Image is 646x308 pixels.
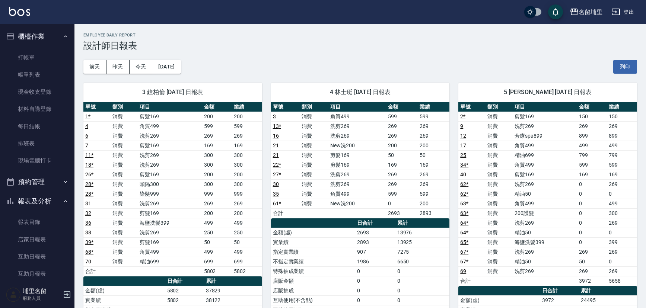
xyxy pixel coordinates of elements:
td: 角質499 [513,141,577,150]
td: 269 [386,121,418,131]
td: 洗剪269 [328,131,386,141]
button: 名留埔里 [567,4,605,20]
td: 實業績 [83,295,165,305]
td: 0 [577,199,607,208]
td: 消費 [486,228,513,237]
td: 精油699 [513,150,577,160]
td: 269 [577,266,607,276]
td: 消費 [111,199,138,208]
td: 200 [418,199,449,208]
div: 名留埔里 [579,7,602,17]
td: 300 [232,160,262,170]
th: 單號 [271,102,300,112]
td: 200 [232,112,262,121]
td: 5802 [202,266,232,276]
td: 消費 [486,179,513,189]
a: 40 [460,171,466,177]
td: 200 [202,170,232,179]
td: 599 [202,121,232,131]
td: 0 [577,228,607,237]
table: a dense table [458,102,637,286]
td: 實業績 [271,237,356,247]
td: 消費 [486,160,513,170]
td: 899 [577,131,607,141]
th: 累計 [579,286,637,296]
td: 精油50 [513,228,577,237]
td: 剪髮169 [513,112,577,121]
img: Person [6,287,21,302]
button: 前天 [83,60,106,74]
td: 0 [607,189,637,199]
td: 269 [607,247,637,257]
td: 店販金額 [271,276,356,286]
td: 消費 [486,257,513,266]
td: 599 [386,189,418,199]
td: 0 [386,199,418,208]
td: 269 [607,266,637,276]
td: 消費 [111,150,138,160]
td: 消費 [300,170,328,179]
td: 海鹽洗髮399 [513,237,577,247]
td: 消費 [111,218,138,228]
td: 合計 [83,266,111,276]
th: 累計 [395,218,450,228]
td: 169 [418,160,449,170]
td: 0 [607,228,637,237]
td: 剪髮169 [138,112,202,121]
td: 0 [355,276,395,286]
td: 消費 [111,208,138,218]
td: 2893 [355,237,395,247]
td: 300 [232,150,262,160]
td: 消費 [486,237,513,247]
a: 互助月報表 [3,265,71,282]
td: 消費 [486,170,513,179]
td: 699 [232,257,262,266]
td: 799 [577,150,607,160]
td: 精油50 [513,189,577,199]
th: 業績 [418,102,449,112]
td: 269 [386,170,418,179]
th: 日合計 [355,218,395,228]
td: 499 [202,218,232,228]
td: 599 [607,160,637,170]
th: 日合計 [540,286,579,296]
td: 洗剪269 [513,218,577,228]
td: 剪髮169 [138,208,202,218]
a: 3 [273,113,276,119]
td: 499 [202,247,232,257]
td: 角質499 [513,160,577,170]
a: 16 [273,133,279,139]
td: 消費 [300,112,328,121]
td: 150 [607,112,637,121]
a: 69 [460,268,466,274]
th: 業績 [232,102,262,112]
td: 消費 [300,131,328,141]
span: 3 鐘柏倫 [DATE] 日報表 [92,89,253,96]
th: 類別 [300,102,328,112]
td: 169 [202,141,232,150]
td: 599 [232,121,262,131]
td: 300 [202,179,232,189]
td: 5802 [165,295,204,305]
th: 項目 [513,102,577,112]
a: 9 [460,123,463,129]
td: 699 [202,257,232,266]
td: 角質499 [328,189,386,199]
td: 消費 [111,131,138,141]
td: 37829 [204,286,262,295]
th: 項目 [138,102,202,112]
td: 0 [577,218,607,228]
td: 消費 [111,228,138,237]
th: 累計 [204,276,262,286]
td: 0 [577,237,607,247]
td: 269 [202,199,232,208]
a: 4 [85,123,88,129]
td: 269 [418,170,449,179]
table: a dense table [271,102,450,218]
td: 3972 [540,295,579,305]
td: 消費 [486,150,513,160]
td: 7275 [395,247,450,257]
td: 消費 [300,150,328,160]
td: 599 [577,160,607,170]
td: 269 [607,218,637,228]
